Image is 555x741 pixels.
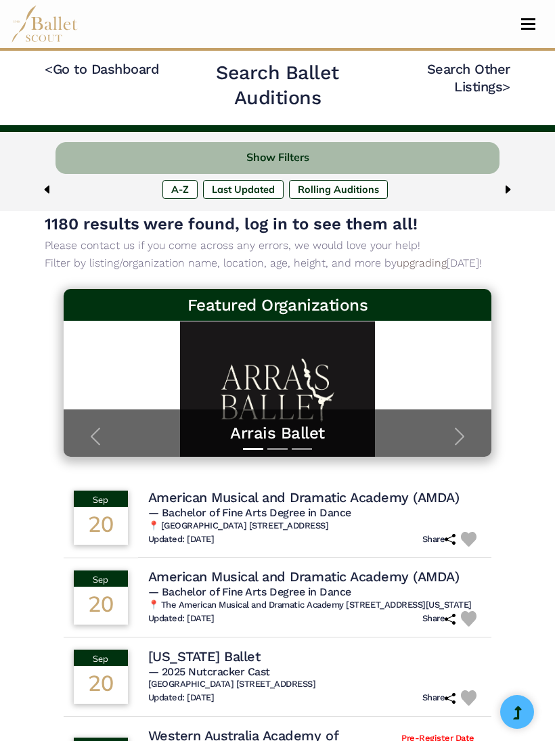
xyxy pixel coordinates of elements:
[427,61,510,95] a: Search Other Listings>
[45,215,418,233] span: 1180 results were found, log in to see them all!
[148,679,482,690] h6: [GEOGRAPHIC_DATA] [STREET_ADDRESS]
[77,423,479,444] a: Arrais Ballet
[45,61,159,77] a: <Go to Dashboard
[148,665,270,678] span: — 2025 Nutcracker Cast
[397,256,447,269] a: upgrading
[148,520,482,532] h6: 📍 [GEOGRAPHIC_DATA] [STREET_ADDRESS]
[74,294,481,316] h3: Featured Organizations
[148,600,482,611] h6: 📍 The American Musical and Dramatic Academy [STREET_ADDRESS][US_STATE]
[203,180,284,199] label: Last Updated
[243,441,263,457] button: Slide 1
[74,650,128,666] div: Sep
[45,60,53,77] code: <
[74,491,128,507] div: Sep
[289,180,388,199] label: Rolling Auditions
[148,692,215,704] h6: Updated: [DATE]
[292,441,312,457] button: Slide 3
[148,506,351,519] span: — Bachelor of Fine Arts Degree in Dance
[74,587,128,625] div: 20
[74,666,128,704] div: 20
[422,692,456,704] h6: Share
[74,507,128,545] div: 20
[267,441,288,457] button: Slide 2
[502,78,510,95] code: >
[148,489,460,506] h4: American Musical and Dramatic Academy (AMDA)
[45,254,510,272] p: Filter by listing/organization name, location, age, height, and more by [DATE]!
[56,142,500,174] button: Show Filters
[181,60,373,110] h2: Search Ballet Auditions
[148,585,351,598] span: — Bachelor of Fine Arts Degree in Dance
[162,180,198,199] label: A-Z
[148,648,261,665] h4: [US_STATE] Ballet
[148,613,215,625] h6: Updated: [DATE]
[45,237,510,254] p: Please contact us if you come across any errors, we would love your help!
[422,534,456,545] h6: Share
[74,570,128,587] div: Sep
[512,18,544,30] button: Toggle navigation
[422,613,456,625] h6: Share
[148,568,460,585] h4: American Musical and Dramatic Academy (AMDA)
[148,534,215,545] h6: Updated: [DATE]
